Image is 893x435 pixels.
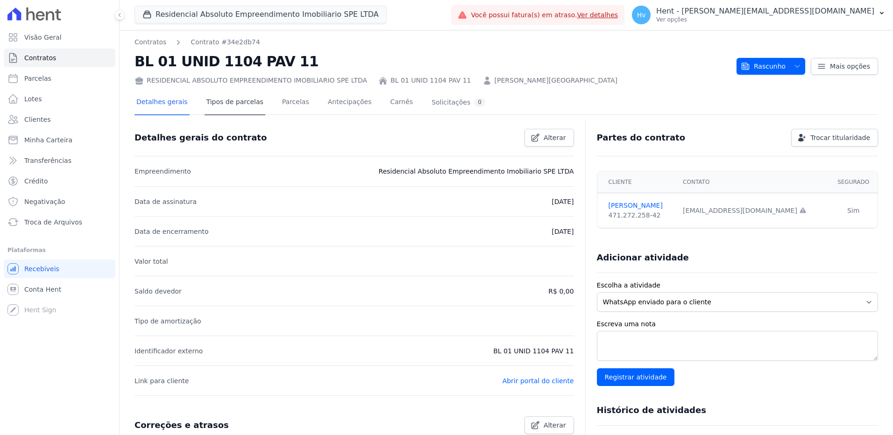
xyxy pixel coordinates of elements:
span: Hv [637,12,646,18]
p: Ver opções [656,16,874,23]
h3: Detalhes gerais do contrato [135,132,267,143]
a: Antecipações [326,91,374,115]
a: Clientes [4,110,115,129]
input: Registrar atividade [597,368,675,386]
p: Link para cliente [135,375,189,386]
th: Contato [677,171,829,193]
a: Troca de Arquivos [4,213,115,232]
a: BL 01 UNID 1104 PAV 11 [390,76,471,85]
span: Você possui fatura(s) em atraso. [471,10,618,20]
span: Alterar [544,421,566,430]
p: Residencial Absoluto Empreendimento Imobiliario SPE LTDA [379,166,574,177]
a: Mais opções [811,58,878,75]
div: Plataformas [7,245,112,256]
span: Minha Carteira [24,135,72,145]
a: Contratos [4,49,115,67]
p: R$ 0,00 [548,286,574,297]
p: Identificador externo [135,345,203,357]
a: Abrir portal do cliente [503,377,574,385]
a: Parcelas [4,69,115,88]
div: Solicitações [432,98,485,107]
a: Recebíveis [4,260,115,278]
label: Escolha a atividade [597,281,878,290]
span: Troca de Arquivos [24,217,82,227]
h3: Histórico de atividades [597,405,706,416]
span: Crédito [24,176,48,186]
button: Rascunho [737,58,805,75]
nav: Breadcrumb [135,37,729,47]
a: Parcelas [280,91,311,115]
a: [PERSON_NAME][GEOGRAPHIC_DATA] [495,76,617,85]
a: Solicitações0 [430,91,487,115]
th: Segurado [829,171,878,193]
div: [EMAIL_ADDRESS][DOMAIN_NAME] [683,206,823,216]
a: Visão Geral [4,28,115,47]
span: Negativação [24,197,65,206]
p: Data de assinatura [135,196,197,207]
span: Parcelas [24,74,51,83]
a: Carnês [388,91,415,115]
h2: BL 01 UNID 1104 PAV 11 [135,51,729,72]
a: Contratos [135,37,166,47]
div: 0 [474,98,485,107]
a: Alterar [524,416,574,434]
p: Valor total [135,256,168,267]
span: Contratos [24,53,56,63]
p: Saldo devedor [135,286,182,297]
a: Alterar [524,129,574,147]
a: Conta Hent [4,280,115,299]
a: Ver detalhes [577,11,618,19]
span: Lotes [24,94,42,104]
button: Hv Hent - [PERSON_NAME][EMAIL_ADDRESS][DOMAIN_NAME] Ver opções [624,2,893,28]
td: Sim [829,193,878,228]
p: Tipo de amortização [135,316,201,327]
span: Clientes [24,115,50,124]
div: RESIDENCIAL ABSOLUTO EMPREENDIMENTO IMOBILIARIO SPE LTDA [135,76,367,85]
span: Trocar titularidade [810,133,870,142]
p: [DATE] [552,226,574,237]
a: [PERSON_NAME] [609,201,672,210]
p: Hent - [PERSON_NAME][EMAIL_ADDRESS][DOMAIN_NAME] [656,7,874,16]
span: Rascunho [741,58,786,75]
a: Transferências [4,151,115,170]
a: Crédito [4,172,115,190]
th: Cliente [597,171,678,193]
p: Data de encerramento [135,226,209,237]
a: Minha Carteira [4,131,115,149]
a: Negativação [4,192,115,211]
label: Escreva uma nota [597,319,878,329]
p: BL 01 UNID 1104 PAV 11 [493,345,574,357]
h3: Partes do contrato [597,132,686,143]
span: Mais opções [830,62,870,71]
a: Lotes [4,90,115,108]
a: Detalhes gerais [135,91,190,115]
span: Recebíveis [24,264,59,274]
p: [DATE] [552,196,574,207]
a: Tipos de parcelas [205,91,265,115]
a: Trocar titularidade [791,129,878,147]
div: 471.272.258-42 [609,210,672,220]
span: Visão Geral [24,33,62,42]
h3: Adicionar atividade [597,252,689,263]
p: Empreendimento [135,166,191,177]
a: Contrato #34e2db74 [191,37,260,47]
span: Transferências [24,156,71,165]
span: Conta Hent [24,285,61,294]
button: Residencial Absoluto Empreendimento Imobiliario SPE LTDA [135,6,387,23]
span: Alterar [544,133,566,142]
nav: Breadcrumb [135,37,260,47]
h3: Correções e atrasos [135,420,229,431]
